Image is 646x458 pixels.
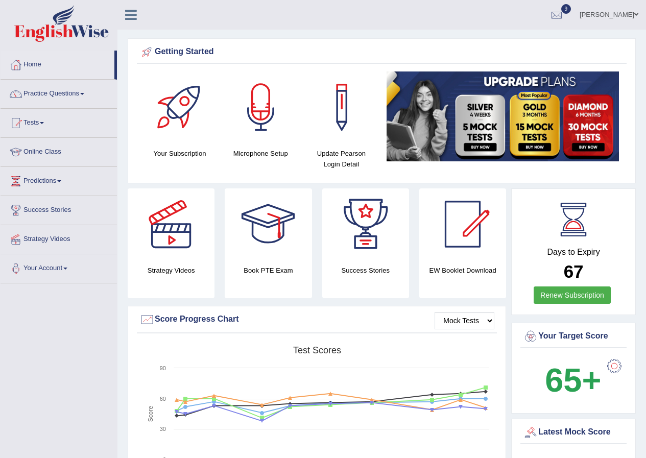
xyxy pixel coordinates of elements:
a: Strategy Videos [1,225,117,251]
text: 60 [160,396,166,402]
img: small5.jpg [387,71,619,161]
h4: Update Pearson Login Detail [306,148,376,170]
h4: Strategy Videos [128,265,214,276]
b: 65+ [545,361,601,399]
tspan: Test scores [293,345,341,355]
h4: Days to Expiry [523,248,624,257]
div: Your Target Score [523,329,624,344]
h4: Your Subscription [145,148,215,159]
h4: Book PTE Exam [225,265,312,276]
div: Score Progress Chart [139,312,494,327]
a: Your Account [1,254,117,280]
a: Home [1,51,114,76]
a: Predictions [1,167,117,192]
b: 67 [564,261,584,281]
tspan: Score [147,406,154,422]
a: Tests [1,109,117,134]
a: Success Stories [1,196,117,222]
h4: EW Booklet Download [419,265,506,276]
text: 90 [160,365,166,371]
text: 30 [160,426,166,432]
h4: Success Stories [322,265,409,276]
div: Getting Started [139,44,624,60]
a: Practice Questions [1,80,117,105]
a: Online Class [1,138,117,163]
span: 9 [561,4,571,14]
h4: Microphone Setup [225,148,296,159]
a: Renew Subscription [534,286,611,304]
div: Latest Mock Score [523,425,624,440]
